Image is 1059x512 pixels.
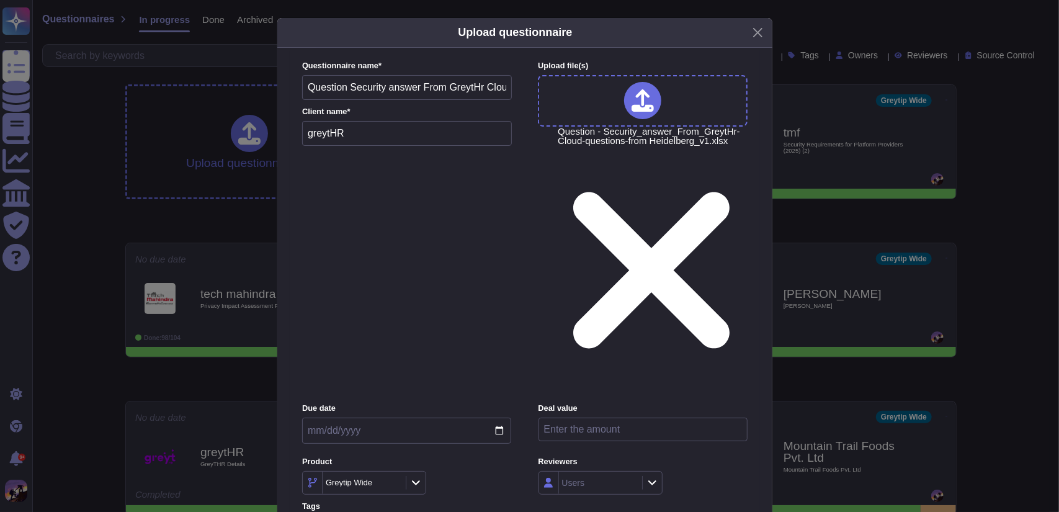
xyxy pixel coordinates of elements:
[302,62,512,70] label: Questionnaire name
[302,108,512,116] label: Client name
[326,478,372,487] div: Greytip Wide
[302,418,511,444] input: Due date
[302,75,512,100] input: Enter questionnaire name
[538,458,748,466] label: Reviewers
[458,24,572,41] h5: Upload questionnaire
[302,458,511,466] label: Product
[562,478,585,487] div: Users
[538,405,748,413] label: Deal value
[302,503,511,511] label: Tags
[558,127,746,395] span: Question - Security_answer_From_GreytHr-Cloud-questions-from Heidelberg_v1.xlsx
[302,121,512,146] input: Enter company name of the client
[748,23,767,42] button: Close
[538,61,588,70] span: Upload file (s)
[302,405,511,413] label: Due date
[538,418,748,441] input: Enter the amount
